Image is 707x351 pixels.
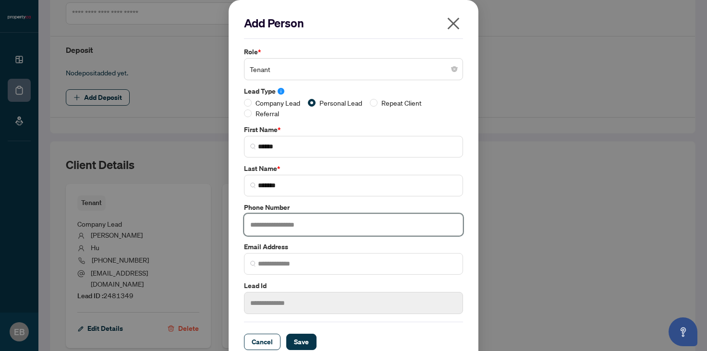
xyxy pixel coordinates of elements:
button: Cancel [244,334,280,350]
label: Email Address [244,242,463,252]
label: Phone Number [244,202,463,213]
span: Referral [252,108,283,119]
button: Save [286,334,317,350]
label: First Name [244,124,463,135]
h2: Add Person [244,15,463,31]
label: Last Name [244,163,463,174]
span: close-circle [451,66,457,72]
span: Save [294,334,309,350]
span: Tenant [250,60,457,78]
span: Cancel [252,334,273,350]
span: Repeat Client [378,97,426,108]
span: Personal Lead [316,97,366,108]
span: close [446,16,461,31]
img: search_icon [250,261,256,266]
img: search_icon [250,182,256,188]
span: info-circle [278,88,284,95]
span: Company Lead [252,97,304,108]
button: Open asap [669,317,697,346]
label: Lead Type [244,86,463,97]
img: search_icon [250,144,256,149]
label: Lead Id [244,280,463,291]
label: Role [244,47,463,57]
